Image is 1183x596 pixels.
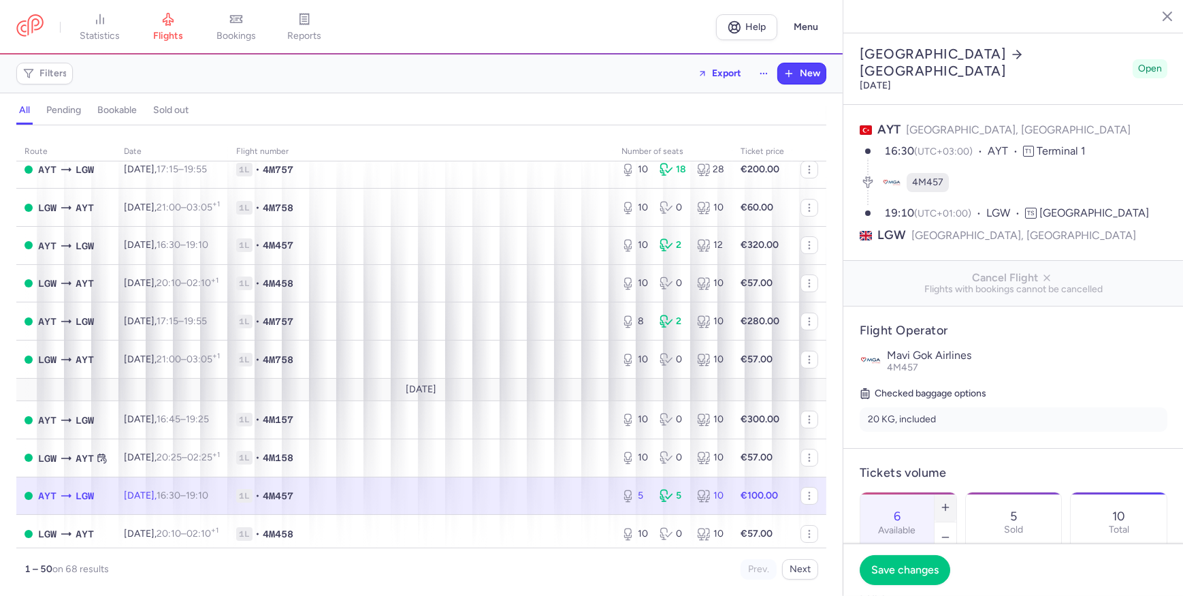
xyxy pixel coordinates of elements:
[1023,146,1034,157] span: T1
[255,201,260,215] span: •
[697,489,724,503] div: 10
[1138,62,1162,76] span: Open
[187,452,220,463] time: 02:25
[660,451,687,465] div: 0
[884,206,914,219] time: 19:10
[187,202,220,213] time: 03:05
[887,349,1167,362] p: Mavi Gok Airlines
[621,451,649,465] div: 10
[52,563,109,575] span: on 68 results
[38,451,56,466] span: LGW
[621,489,649,503] div: 5
[157,315,178,327] time: 17:15
[860,349,881,371] img: Mavi Gok Airlines logo
[153,30,183,42] span: flights
[212,200,220,208] sup: +1
[660,353,687,366] div: 0
[255,413,260,426] span: •
[263,353,293,366] span: 4M758
[860,323,1167,339] h4: Flight Operator
[212,351,220,360] sup: +1
[613,142,732,162] th: number of seats
[186,239,208,251] time: 19:10
[16,142,116,162] th: route
[124,413,209,425] span: [DATE],
[236,315,253,328] span: 1L
[19,104,30,116] h4: all
[884,144,914,157] time: 16:30
[741,528,773,539] strong: €57.00
[97,104,137,116] h4: bookable
[854,284,1173,295] span: Flights with bookings cannot be cancelled
[157,202,181,213] time: 21:00
[46,104,81,116] h4: pending
[660,489,687,503] div: 5
[76,413,94,428] span: LGW
[1039,206,1149,219] span: [GEOGRAPHIC_DATA]
[157,277,181,289] time: 20:10
[157,277,218,289] span: –
[255,489,260,503] span: •
[236,527,253,541] span: 1L
[741,277,773,289] strong: €57.00
[76,352,94,367] span: AYT
[887,362,918,373] span: 4M457
[38,238,56,253] span: AYT
[236,451,253,465] span: 1L
[255,527,260,541] span: •
[911,227,1136,244] span: [GEOGRAPHIC_DATA], [GEOGRAPHIC_DATA]
[741,202,773,213] strong: €60.00
[660,238,687,252] div: 2
[157,452,220,463] span: –
[255,277,260,290] span: •
[186,413,209,425] time: 19:25
[660,277,687,290] div: 0
[912,176,943,189] span: 4M457
[211,276,218,285] sup: +1
[124,490,208,501] span: [DATE],
[263,489,293,503] span: 4M457
[860,465,1167,481] h4: Tickets volume
[157,528,181,539] time: 20:10
[621,413,649,426] div: 10
[212,450,220,459] sup: +1
[621,353,649,366] div: 10
[263,527,293,541] span: 4M458
[697,201,724,215] div: 10
[228,142,613,162] th: Flight number
[76,527,94,542] span: AYT
[270,12,338,42] a: reports
[76,162,94,177] span: LGW
[263,277,293,290] span: 4M458
[38,314,56,329] span: AYT
[211,526,218,535] sup: +1
[914,208,971,219] span: (UTC+01:00)
[877,227,906,244] span: LGW
[157,202,220,213] span: –
[124,354,220,365] span: [DATE],
[236,238,253,252] span: 1L
[202,12,270,42] a: bookings
[184,315,207,327] time: 19:55
[1010,509,1017,523] p: 5
[25,563,52,575] strong: 1 – 50
[38,413,56,428] span: AYT
[263,451,293,465] span: 4M158
[406,384,437,395] span: [DATE]
[1025,208,1037,219] span: TS
[124,239,208,251] span: [DATE],
[860,555,950,585] button: Save changes
[157,452,182,463] time: 20:25
[697,413,724,426] div: 10
[134,12,202,42] a: flights
[236,489,253,503] span: 1L
[255,315,260,328] span: •
[116,142,228,162] th: date
[621,315,649,328] div: 8
[17,63,72,84] button: Filters
[263,201,293,215] span: 4M758
[712,68,741,78] span: Export
[184,163,207,175] time: 19:55
[660,315,687,328] div: 2
[621,277,649,290] div: 10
